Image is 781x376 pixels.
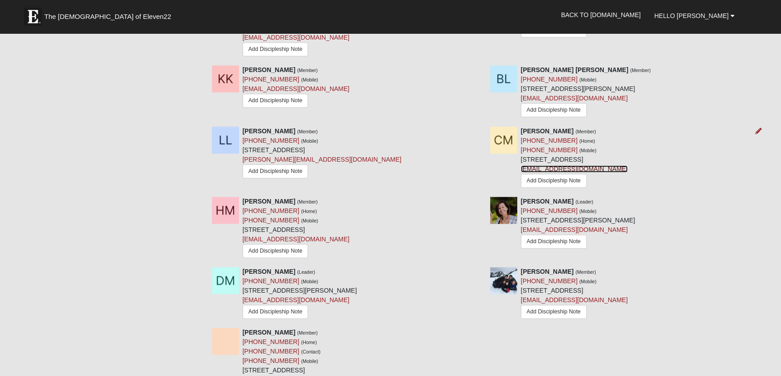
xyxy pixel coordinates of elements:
[521,165,628,172] a: [EMAIL_ADDRESS][DOMAIN_NAME]
[297,68,318,73] small: (Member)
[243,66,295,73] strong: [PERSON_NAME]
[243,296,349,304] a: [EMAIL_ADDRESS][DOMAIN_NAME]
[301,77,318,82] small: (Mobile)
[243,236,349,243] a: [EMAIL_ADDRESS][DOMAIN_NAME]
[521,65,651,120] div: [STREET_ADDRESS][PERSON_NAME]
[243,76,299,83] a: [PHONE_NUMBER]
[243,305,308,319] a: Add Discipleship Note
[521,268,574,275] strong: [PERSON_NAME]
[243,329,295,336] strong: [PERSON_NAME]
[243,34,349,41] a: [EMAIL_ADDRESS][DOMAIN_NAME]
[297,129,318,134] small: (Member)
[521,127,574,135] strong: [PERSON_NAME]
[521,226,628,233] a: [EMAIL_ADDRESS][DOMAIN_NAME]
[243,198,295,205] strong: [PERSON_NAME]
[575,199,593,204] small: (Leader)
[521,207,578,214] a: [PHONE_NUMBER]
[301,340,317,345] small: (Home)
[301,138,318,144] small: (Mobile)
[301,349,321,354] small: (Contact)
[521,277,578,285] a: [PHONE_NUMBER]
[521,103,587,117] a: Add Discipleship Note
[297,269,315,275] small: (Leader)
[243,357,299,364] a: [PHONE_NUMBER]
[579,279,597,284] small: (Mobile)
[521,127,628,190] div: [STREET_ADDRESS]
[243,94,308,108] a: Add Discipleship Note
[243,127,295,135] strong: [PERSON_NAME]
[243,127,401,181] div: [STREET_ADDRESS]
[301,358,318,364] small: (Mobile)
[243,137,299,144] a: [PHONE_NUMBER]
[521,66,629,73] strong: [PERSON_NAME] [PERSON_NAME]
[243,164,308,178] a: Add Discipleship Note
[554,4,648,26] a: Back to [DOMAIN_NAME]
[579,138,595,144] small: (Home)
[521,305,587,319] a: Add Discipleship Note
[575,129,596,134] small: (Member)
[243,244,308,258] a: Add Discipleship Note
[243,85,349,92] a: [EMAIL_ADDRESS][DOMAIN_NAME]
[243,277,299,285] a: [PHONE_NUMBER]
[24,8,42,26] img: Eleven22 logo
[297,199,318,204] small: (Member)
[579,208,597,214] small: (Mobile)
[521,235,587,249] a: Add Discipleship Note
[243,197,349,260] div: [STREET_ADDRESS]
[19,3,200,26] a: The [DEMOGRAPHIC_DATA] of Eleven22
[301,218,318,223] small: (Mobile)
[630,68,651,73] small: (Member)
[521,198,574,205] strong: [PERSON_NAME]
[521,267,628,321] div: [STREET_ADDRESS]
[301,208,317,214] small: (Home)
[654,12,729,19] span: Hello [PERSON_NAME]
[579,77,597,82] small: (Mobile)
[243,217,299,224] a: [PHONE_NUMBER]
[243,42,308,56] a: Add Discipleship Note
[521,174,587,188] a: Add Discipleship Note
[243,348,299,355] a: [PHONE_NUMBER]
[648,5,741,27] a: Hello [PERSON_NAME]
[243,268,295,275] strong: [PERSON_NAME]
[575,269,596,275] small: (Member)
[521,197,635,251] div: [STREET_ADDRESS][PERSON_NAME]
[521,137,578,144] a: [PHONE_NUMBER]
[243,267,357,321] div: [STREET_ADDRESS][PERSON_NAME]
[521,95,628,102] a: [EMAIL_ADDRESS][DOMAIN_NAME]
[243,156,401,163] a: [PERSON_NAME][EMAIL_ADDRESS][DOMAIN_NAME]
[521,296,628,304] a: [EMAIL_ADDRESS][DOMAIN_NAME]
[301,279,318,284] small: (Mobile)
[579,148,597,153] small: (Mobile)
[297,330,318,335] small: (Member)
[521,76,578,83] a: [PHONE_NUMBER]
[521,146,578,154] a: [PHONE_NUMBER]
[243,338,299,345] a: [PHONE_NUMBER]
[243,207,299,214] a: [PHONE_NUMBER]
[44,12,171,21] span: The [DEMOGRAPHIC_DATA] of Eleven22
